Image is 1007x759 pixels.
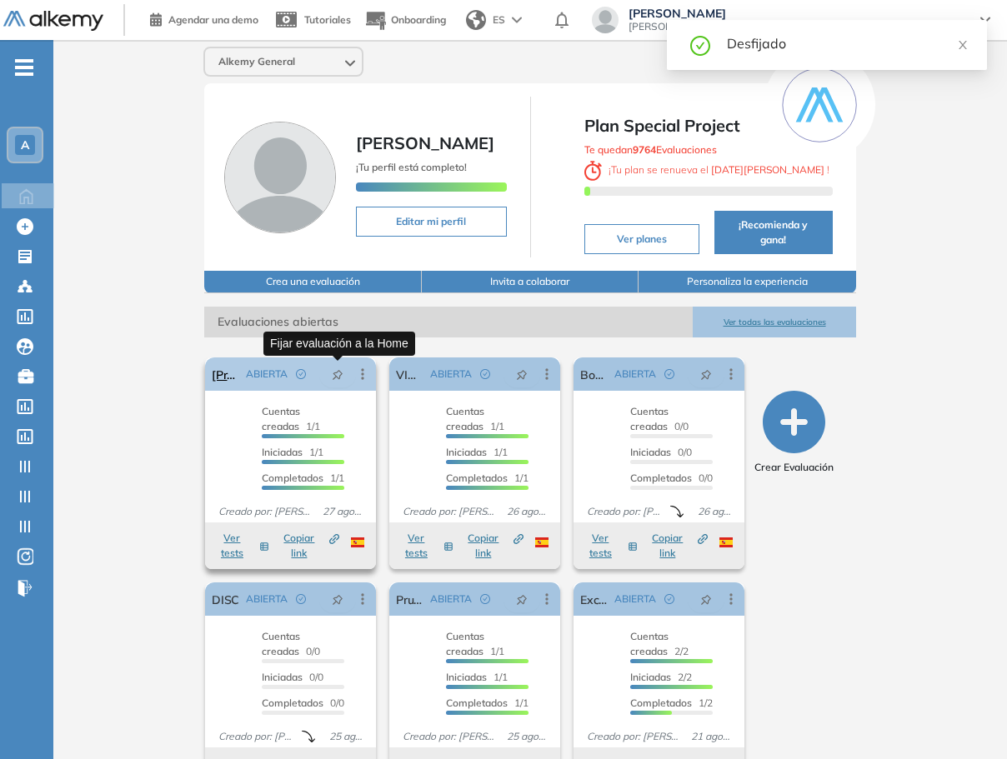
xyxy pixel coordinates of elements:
[584,113,833,138] span: Plan Special Project
[688,361,724,387] button: pushpin
[630,446,692,458] span: 0/0
[212,504,316,519] span: Creado por: [PERSON_NAME]
[630,697,713,709] span: 1/2
[493,12,505,27] span: ES
[262,446,323,458] span: 1/1
[614,367,656,382] span: ABIERTA
[263,332,415,356] div: Fijar evaluación a la Home
[356,207,506,237] button: Editar mi perfil
[398,531,453,561] button: Ver tests
[480,369,490,379] span: check-circle
[446,671,508,683] span: 1/1
[246,592,288,607] span: ABIERTA
[584,143,717,156] span: Te quedan Evaluaciones
[262,472,344,484] span: 1/1
[688,586,724,612] button: pushpin
[296,369,306,379] span: check-circle
[262,671,303,683] span: Iniciadas
[584,161,603,181] img: clock-svg
[512,17,522,23] img: arrow
[150,8,258,28] a: Agendar una demo
[630,472,713,484] span: 0/0
[466,10,486,30] img: world
[396,357,423,391] a: VIDEO AI V1
[629,20,964,33] span: [PERSON_NAME][EMAIL_ADDRESS][PERSON_NAME][DOMAIN_NAME]
[15,66,33,69] i: -
[630,405,689,432] span: 0/0
[224,122,336,233] img: Foto de perfil
[332,367,343,381] span: pushpin
[212,357,239,391] a: [Prueba] Agente AI 2.1
[630,630,669,657] span: Cuentas creadas
[446,472,508,484] span: Completados
[630,472,692,484] span: Completados
[204,271,421,293] button: Crea una evaluación
[584,163,830,176] span: ¡ Tu plan se renueva el !
[446,446,508,458] span: 1/1
[430,367,472,382] span: ABIERTA
[630,671,692,683] span: 2/2
[714,211,833,254] button: ¡Recomienda y gana!
[391,13,446,26] span: Onboarding
[614,592,656,607] span: ABIERTA
[262,697,323,709] span: Completados
[690,33,710,56] span: check-circle
[630,405,669,432] span: Cuentas creadas
[580,504,670,519] span: Creado por: [PERSON_NAME]
[500,729,554,744] span: 25 ago. 2025
[630,630,689,657] span: 2/2
[580,357,608,391] a: Bodeguero
[278,531,340,561] button: Copiar link
[516,592,528,606] span: pushpin
[719,537,733,547] img: ESP
[332,592,343,606] span: pushpin
[639,271,855,293] button: Personaliza la experiencia
[213,531,268,561] button: Ver tests
[446,472,529,484] span: 1/1
[516,367,528,381] span: pushpin
[356,132,494,153] span: [PERSON_NAME]
[262,671,323,683] span: 0/0
[754,391,834,475] button: Crear Evaluación
[262,472,323,484] span: Completados
[422,271,639,293] button: Invita a colaborar
[630,671,671,683] span: Iniciadas
[707,566,1007,759] iframe: Chat Widget
[204,307,693,337] span: Evaluaciones abiertas
[396,504,500,519] span: Creado por: [PERSON_NAME]
[630,697,692,709] span: Completados
[262,405,320,432] span: 1/1
[396,729,500,744] span: Creado por: [PERSON_NAME]
[664,369,674,379] span: check-circle
[212,582,239,616] a: DISC
[364,2,446,38] button: Onboarding
[684,729,738,744] span: 21 ago. 2025
[446,446,487,458] span: Iniciadas
[446,405,504,432] span: 1/1
[319,586,356,612] button: pushpin
[304,13,351,26] span: Tutoriales
[356,161,467,173] span: ¡Tu perfil está completo!
[446,630,504,657] span: 1/1
[707,566,1007,759] div: Widget de chat
[212,729,302,744] span: Creado por: [PERSON_NAME]
[535,537,549,547] img: ESP
[262,630,320,657] span: 0/0
[957,39,969,51] span: close
[323,729,369,744] span: 25 ago. 2025
[633,143,656,156] b: 9764
[446,405,484,432] span: Cuentas creadas
[262,630,300,657] span: Cuentas creadas
[754,460,834,475] span: Crear Evaluación
[262,405,300,432] span: Cuentas creadas
[727,33,967,53] div: Desfijado
[480,594,490,604] span: check-circle
[396,582,423,616] a: Prueba Sofi consigna larga
[319,361,356,387] button: pushpin
[580,582,608,616] a: Excel Integrador
[430,592,472,607] span: ABIERTA
[218,55,295,68] span: Alkemy General
[503,586,540,612] button: pushpin
[446,671,487,683] span: Iniciadas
